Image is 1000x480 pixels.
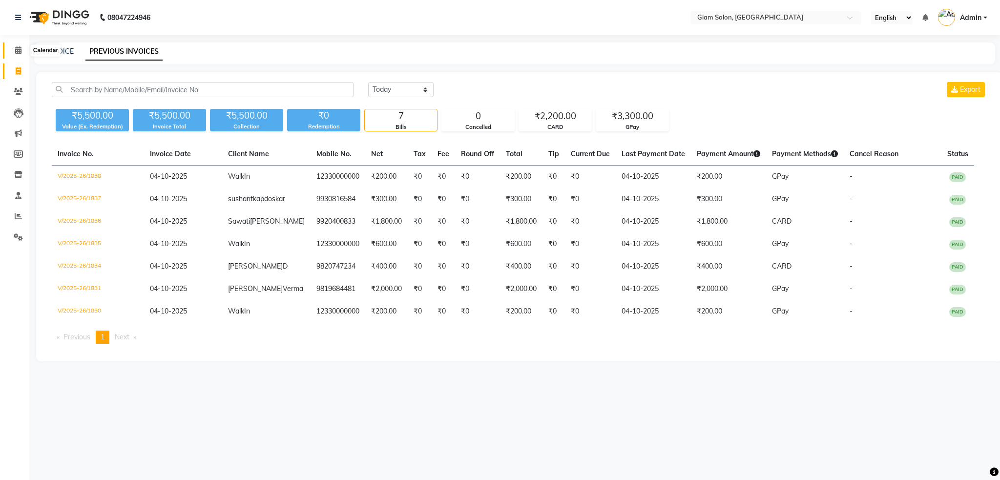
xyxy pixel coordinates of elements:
[63,333,90,341] span: Previous
[228,194,253,203] span: sushant
[616,255,691,278] td: 04-10-2025
[311,188,365,210] td: 9930816584
[500,278,542,300] td: ₹2,000.00
[455,233,500,255] td: ₹0
[287,123,360,131] div: Redemption
[365,278,408,300] td: ₹2,000.00
[772,307,789,315] span: GPay
[228,239,244,248] span: Walk
[850,307,853,315] span: -
[228,284,283,293] span: [PERSON_NAME]
[287,109,360,123] div: ₹0
[542,210,565,233] td: ₹0
[461,149,494,158] span: Round Off
[133,123,206,131] div: Invoice Total
[542,300,565,323] td: ₹0
[150,149,191,158] span: Invoice Date
[31,45,61,57] div: Calendar
[455,210,500,233] td: ₹0
[150,262,187,271] span: 04-10-2025
[437,149,449,158] span: Fee
[56,109,129,123] div: ₹5,500.00
[371,149,383,158] span: Net
[850,172,853,181] span: -
[542,188,565,210] td: ₹0
[408,233,432,255] td: ₹0
[772,194,789,203] span: GPay
[455,255,500,278] td: ₹0
[408,166,432,188] td: ₹0
[542,278,565,300] td: ₹0
[949,195,966,205] span: PAID
[210,109,283,123] div: ₹5,500.00
[316,149,352,158] span: Mobile No.
[565,300,616,323] td: ₹0
[596,123,668,131] div: GPay
[949,240,966,250] span: PAID
[228,217,250,226] span: Sawati
[408,255,432,278] td: ₹0
[52,188,144,210] td: V/2025-26/1837
[210,123,283,131] div: Collection
[616,166,691,188] td: 04-10-2025
[414,149,426,158] span: Tax
[691,188,766,210] td: ₹300.00
[25,4,92,31] img: logo
[500,233,542,255] td: ₹600.00
[228,307,244,315] span: Walk
[408,188,432,210] td: ₹0
[311,278,365,300] td: 9819684481
[542,255,565,278] td: ₹0
[772,149,838,158] span: Payment Methods
[850,217,853,226] span: -
[691,233,766,255] td: ₹600.00
[442,109,514,123] div: 0
[311,233,365,255] td: 12330000000
[616,278,691,300] td: 04-10-2025
[500,188,542,210] td: ₹300.00
[365,233,408,255] td: ₹600.00
[949,307,966,317] span: PAID
[432,300,455,323] td: ₹0
[850,239,853,248] span: -
[432,166,455,188] td: ₹0
[408,300,432,323] td: ₹0
[455,166,500,188] td: ₹0
[115,333,129,341] span: Next
[311,210,365,233] td: 9920400833
[442,123,514,131] div: Cancelled
[365,300,408,323] td: ₹200.00
[565,233,616,255] td: ₹0
[250,217,305,226] span: [PERSON_NAME]
[949,285,966,294] span: PAID
[616,300,691,323] td: 04-10-2025
[408,278,432,300] td: ₹0
[616,233,691,255] td: 04-10-2025
[52,166,144,188] td: V/2025-26/1838
[228,262,283,271] span: [PERSON_NAME]
[52,331,987,344] nav: Pagination
[432,255,455,278] td: ₹0
[949,217,966,227] span: PAID
[850,149,898,158] span: Cancel Reason
[772,172,789,181] span: GPay
[311,166,365,188] td: 12330000000
[283,284,303,293] span: Verma
[691,166,766,188] td: ₹200.00
[311,300,365,323] td: 12330000000
[432,233,455,255] td: ₹0
[52,233,144,255] td: V/2025-26/1835
[622,149,685,158] span: Last Payment Date
[565,210,616,233] td: ₹0
[244,307,250,315] span: In
[691,300,766,323] td: ₹200.00
[52,210,144,233] td: V/2025-26/1836
[58,149,94,158] span: Invoice No.
[52,300,144,323] td: V/2025-26/1830
[133,109,206,123] div: ₹5,500.00
[432,278,455,300] td: ₹0
[244,172,250,181] span: In
[519,109,591,123] div: ₹2,200.00
[228,149,269,158] span: Client Name
[519,123,591,131] div: CARD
